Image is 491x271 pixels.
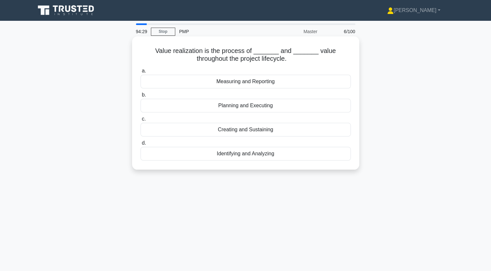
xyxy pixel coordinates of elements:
span: b. [142,92,146,97]
div: Creating and Sustaining [141,123,351,136]
div: PMP [175,25,264,38]
span: d. [142,140,146,146]
div: Master [264,25,321,38]
div: Measuring and Reporting [141,75,351,88]
div: 6/100 [321,25,359,38]
div: 94:29 [132,25,151,38]
div: Identifying and Analyzing [141,147,351,161]
h5: Value realization is the process of _______ and _______ value throughout the project lifecycle. [140,47,351,63]
span: a. [142,68,146,73]
a: Stop [151,28,175,36]
div: Planning and Executing [141,99,351,112]
a: [PERSON_NAME] [372,4,456,17]
span: c. [142,116,146,122]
